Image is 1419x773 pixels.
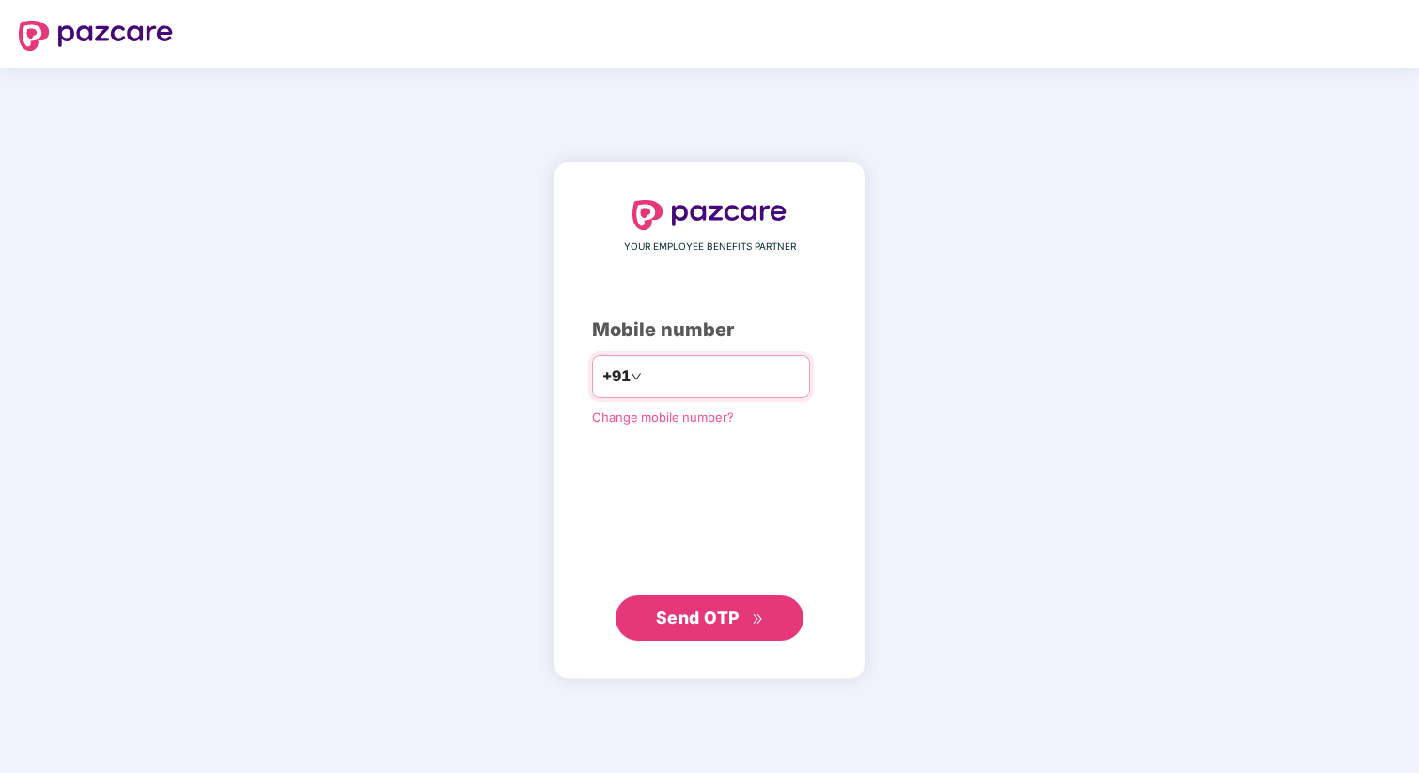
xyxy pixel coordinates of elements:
[752,613,764,626] span: double-right
[632,200,787,230] img: logo
[592,316,827,345] div: Mobile number
[19,21,173,51] img: logo
[592,410,734,425] a: Change mobile number?
[616,595,803,641] button: Send OTPdouble-right
[631,371,642,382] span: down
[656,608,740,627] span: Send OTP
[624,240,796,255] span: YOUR EMPLOYEE BENEFITS PARTNER
[602,364,631,388] span: +91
